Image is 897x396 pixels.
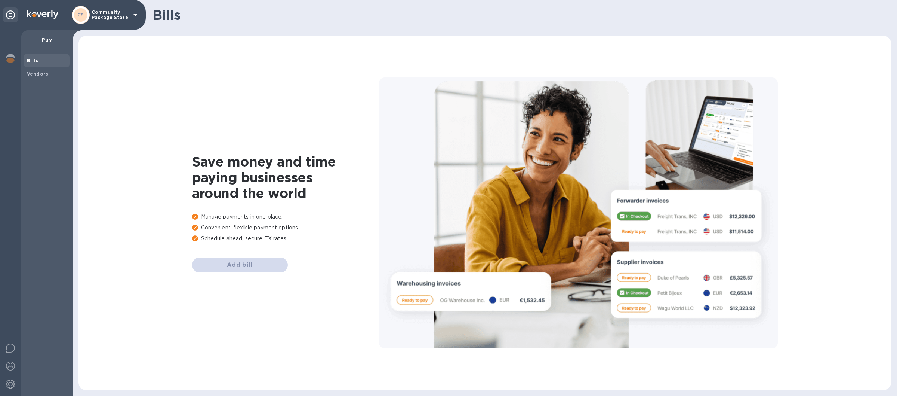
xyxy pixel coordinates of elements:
[152,7,885,23] h1: Bills
[27,71,49,77] b: Vendors
[27,58,38,63] b: Bills
[92,10,129,20] p: Community Package Store
[77,12,84,18] b: CS
[192,154,379,201] h1: Save money and time paying businesses around the world
[192,213,379,221] p: Manage payments in one place.
[27,10,58,19] img: Logo
[192,235,379,243] p: Schedule ahead, secure FX rates.
[192,224,379,232] p: Convenient, flexible payment options.
[27,36,67,43] p: Pay
[3,7,18,22] div: Unpin categories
